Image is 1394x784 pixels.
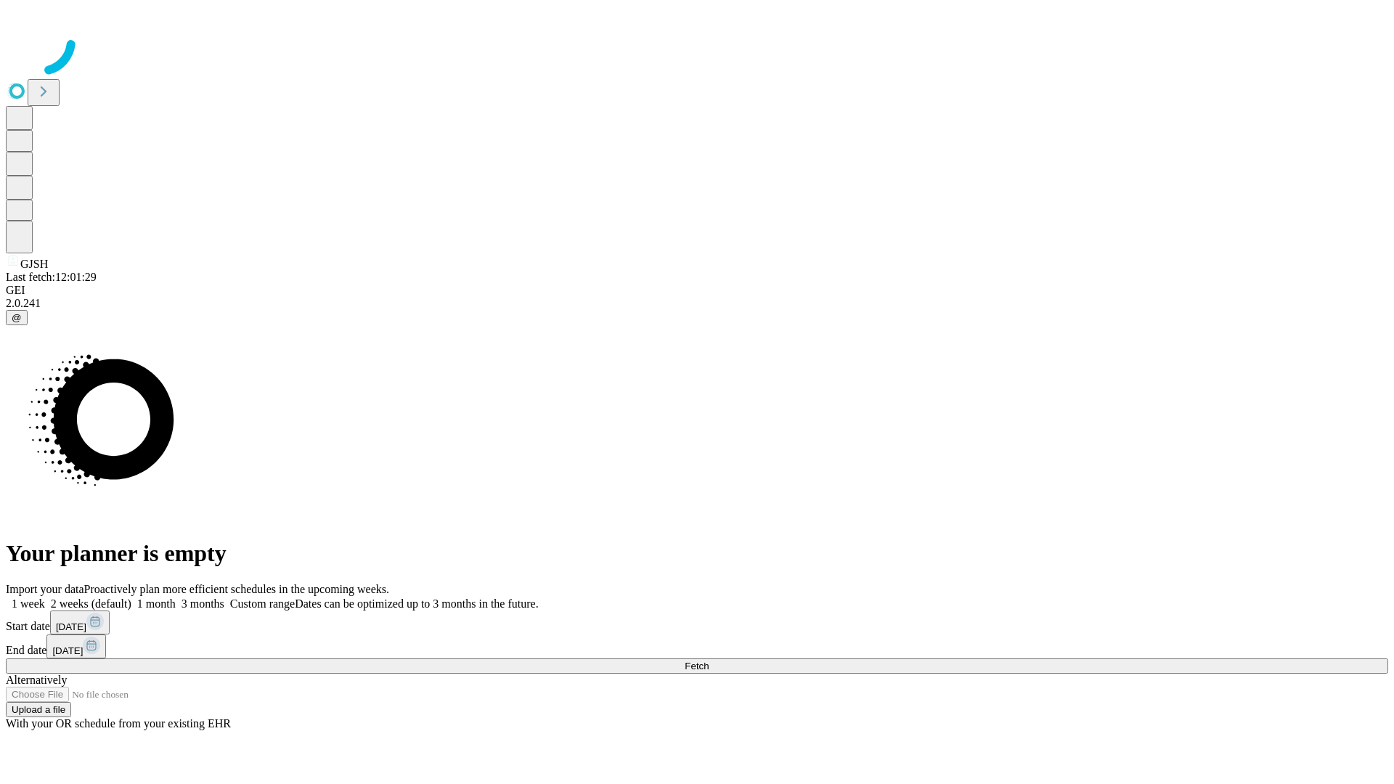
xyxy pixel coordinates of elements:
[12,597,45,610] span: 1 week
[182,597,224,610] span: 3 months
[6,717,231,730] span: With your OR schedule from your existing EHR
[6,658,1388,674] button: Fetch
[84,583,389,595] span: Proactively plan more efficient schedules in the upcoming weeks.
[230,597,295,610] span: Custom range
[6,634,1388,658] div: End date
[6,284,1388,297] div: GEI
[6,310,28,325] button: @
[295,597,538,610] span: Dates can be optimized up to 3 months in the future.
[51,597,131,610] span: 2 weeks (default)
[6,540,1388,567] h1: Your planner is empty
[6,702,71,717] button: Upload a file
[20,258,48,270] span: GJSH
[137,597,176,610] span: 1 month
[46,634,106,658] button: [DATE]
[12,312,22,323] span: @
[52,645,83,656] span: [DATE]
[6,674,67,686] span: Alternatively
[56,621,86,632] span: [DATE]
[6,611,1388,634] div: Start date
[6,271,97,283] span: Last fetch: 12:01:29
[50,611,110,634] button: [DATE]
[6,583,84,595] span: Import your data
[685,661,709,671] span: Fetch
[6,297,1388,310] div: 2.0.241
